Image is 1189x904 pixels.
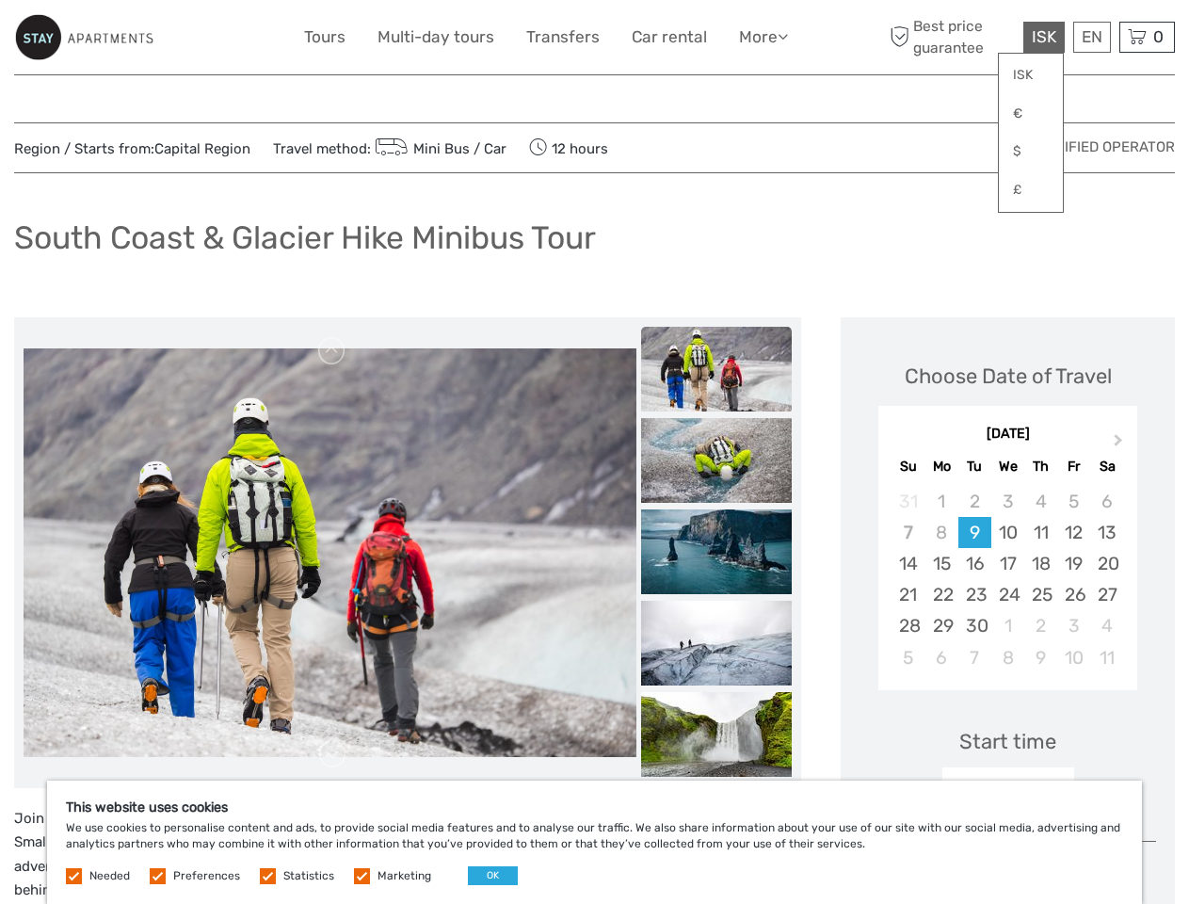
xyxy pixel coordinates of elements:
[991,610,1024,641] div: Choose Wednesday, October 1st, 2025
[999,97,1063,131] a: €
[1150,27,1166,46] span: 0
[1090,642,1123,673] div: Choose Saturday, October 11th, 2025
[1024,610,1057,641] div: Choose Thursday, October 2nd, 2025
[925,517,958,548] div: Not available Monday, September 8th, 2025
[14,218,596,257] h1: South Coast & Glacier Hike Minibus Tour
[526,24,600,51] a: Transfers
[991,642,1024,673] div: Choose Wednesday, October 8th, 2025
[1024,548,1057,579] div: Choose Thursday, September 18th, 2025
[1032,27,1056,46] span: ISK
[999,173,1063,207] a: £
[1073,22,1111,53] div: EN
[14,807,801,903] p: Join this extensive day tour to the South Coast of [GEOGRAPHIC_DATA], where we hike on Sólheimajö...
[958,610,991,641] div: Choose Tuesday, September 30th, 2025
[1090,579,1123,610] div: Choose Saturday, September 27th, 2025
[24,348,636,757] img: 6dca9ebdbcfd4dd3833a0f7d856030a9_main_slider.jpeg
[958,486,991,517] div: Not available Tuesday, September 2nd, 2025
[739,24,788,51] a: More
[1024,517,1057,548] div: Choose Thursday, September 11th, 2025
[1037,137,1175,157] span: Verified Operator
[991,517,1024,548] div: Choose Wednesday, September 10th, 2025
[892,517,924,548] div: Not available Sunday, September 7th, 2025
[1057,454,1090,479] div: Fr
[641,418,792,503] img: a12e4b8f6db74b1ea2393396326e29e7_slider_thumbnail.jpeg
[1024,486,1057,517] div: Not available Thursday, September 4th, 2025
[1090,610,1123,641] div: Choose Saturday, October 4th, 2025
[14,139,250,159] span: Region / Starts from:
[529,135,608,161] span: 12 hours
[641,692,792,777] img: 2dccb5bc9a5447a8b216c5b883c28326_slider_thumbnail.jpeg
[925,642,958,673] div: Choose Monday, October 6th, 2025
[958,548,991,579] div: Choose Tuesday, September 16th, 2025
[958,642,991,673] div: Choose Tuesday, October 7th, 2025
[991,548,1024,579] div: Choose Wednesday, September 17th, 2025
[1057,486,1090,517] div: Not available Friday, September 5th, 2025
[892,579,924,610] div: Choose Sunday, September 21st, 2025
[892,486,924,517] div: Not available Sunday, August 31st, 2025
[892,548,924,579] div: Choose Sunday, September 14th, 2025
[942,767,1074,811] div: 08:00
[958,454,991,479] div: Tu
[959,727,1056,756] div: Start time
[878,425,1137,444] div: [DATE]
[632,24,707,51] a: Car rental
[1024,454,1057,479] div: Th
[991,486,1024,517] div: Not available Wednesday, September 3rd, 2025
[641,601,792,686] img: b61355d75d054440b3177864c5ab5c5d_slider_thumbnail.jpeg
[1057,610,1090,641] div: Choose Friday, October 3rd, 2025
[925,548,958,579] div: Choose Monday, September 15th, 2025
[925,454,958,479] div: Mo
[378,868,431,884] label: Marketing
[905,362,1112,391] div: Choose Date of Travel
[66,799,1123,815] h5: This website uses cookies
[89,868,130,884] label: Needed
[378,24,494,51] a: Multi-day tours
[304,24,345,51] a: Tours
[371,140,506,157] a: Mini Bus / Car
[1090,517,1123,548] div: Choose Saturday, September 13th, 2025
[283,868,334,884] label: Statistics
[1105,429,1135,460] button: Next Month
[991,454,1024,479] div: We
[641,327,792,412] img: 6dca9ebdbcfd4dd3833a0f7d856030a9_slider_thumbnail.jpeg
[925,579,958,610] div: Choose Monday, September 22nd, 2025
[1024,579,1057,610] div: Choose Thursday, September 25th, 2025
[892,642,924,673] div: Choose Sunday, October 5th, 2025
[892,454,924,479] div: Su
[1024,642,1057,673] div: Choose Thursday, October 9th, 2025
[217,29,239,52] button: Open LiveChat chat widget
[1057,579,1090,610] div: Choose Friday, September 26th, 2025
[1057,548,1090,579] div: Choose Friday, September 19th, 2025
[1090,486,1123,517] div: Not available Saturday, September 6th, 2025
[1090,548,1123,579] div: Choose Saturday, September 20th, 2025
[1057,517,1090,548] div: Choose Friday, September 12th, 2025
[641,509,792,594] img: 8611906034704196b58d79eddb30d197_slider_thumbnail.jpeg
[26,33,213,48] p: We're away right now. Please check back later!
[47,781,1142,904] div: We use cookies to personalise content and ads, to provide social media features and to analyse ou...
[1057,642,1090,673] div: Choose Friday, October 10th, 2025
[892,610,924,641] div: Choose Sunday, September 28th, 2025
[884,486,1131,673] div: month 2025-09
[925,610,958,641] div: Choose Monday, September 29th, 2025
[14,14,153,60] img: 800-9c0884f7-accb-45f0-bb87-38317b02daef_logo_small.jpg
[999,135,1063,169] a: $
[273,135,506,161] span: Travel method:
[958,579,991,610] div: Choose Tuesday, September 23rd, 2025
[958,517,991,548] div: Choose Tuesday, September 9th, 2025
[999,58,1063,92] a: ISK
[154,140,250,157] a: Capital Region
[925,486,958,517] div: Not available Monday, September 1st, 2025
[173,868,240,884] label: Preferences
[991,579,1024,610] div: Choose Wednesday, September 24th, 2025
[468,866,518,885] button: OK
[1090,454,1123,479] div: Sa
[885,16,1019,57] span: Best price guarantee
